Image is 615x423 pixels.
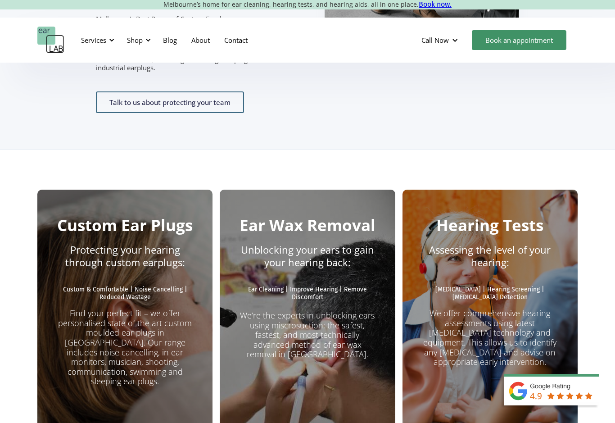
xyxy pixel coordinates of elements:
[238,301,377,359] p: We’re the experts in unblocking ears using miscrosuction; the safest, fastest, and most technical...
[240,214,375,236] strong: Ear Wax Removal
[414,27,467,54] div: Call Now
[127,36,143,45] div: Shop
[421,309,560,367] p: We offer comprehensive hearing assessments using latest [MEDICAL_DATA] technology and equipment. ...
[429,243,551,269] em: Assessing the level of your hearing:
[55,286,194,309] p: Custom & Comfortable | Noise Cancelling | Reduced Wastage ‍
[436,214,543,236] strong: Hearing Tests
[76,27,117,54] div: Services
[421,286,560,309] p: [MEDICAL_DATA] | Hearing Screening | [MEDICAL_DATA] Detection ‍
[241,243,374,269] em: Unblocking your ears to gain your hearing back:
[156,27,184,53] a: Blog
[55,309,194,387] p: Find your perfect fit – we offer personalised state of the art custom moulded ear plugs in [GEOGR...
[421,36,449,45] div: Call Now
[81,36,106,45] div: Services
[472,30,566,50] a: Book an appointment
[96,91,244,113] a: Talk to us about protecting your team
[238,286,377,301] p: Ear Cleaning | Improve Hearing | Remove Discomfort
[217,27,255,53] a: Contact
[122,27,154,54] div: Shop
[57,214,193,236] strong: Custom Ear Plugs
[65,243,185,269] em: Protecting your hearing through custom earplugs:
[37,27,64,54] a: home
[184,27,217,53] a: About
